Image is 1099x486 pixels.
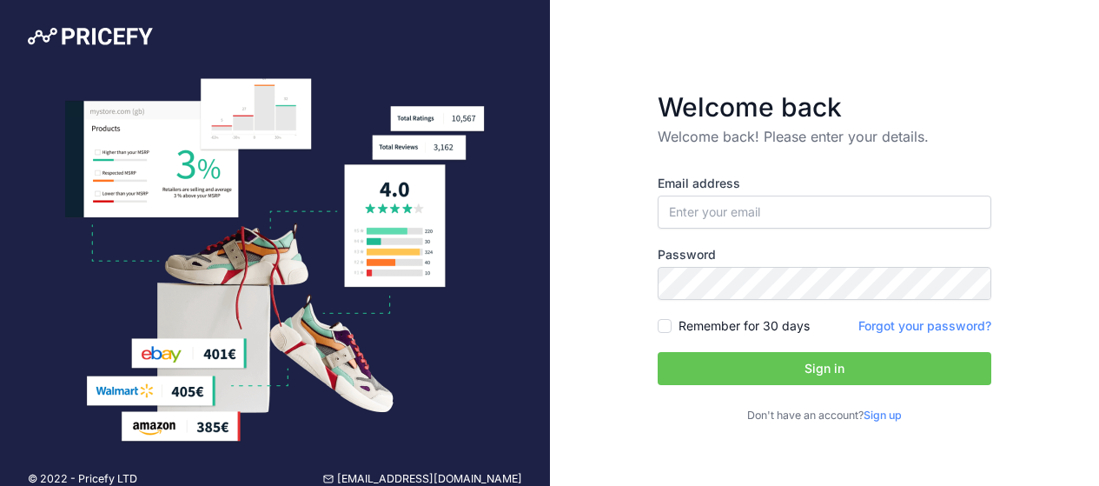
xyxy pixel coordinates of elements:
[858,318,991,333] a: Forgot your password?
[658,408,991,424] p: Don't have an account?
[658,175,991,192] label: Email address
[658,352,991,385] button: Sign in
[658,126,991,147] p: Welcome back! Please enter your details.
[864,409,902,422] a: Sign up
[679,317,810,335] label: Remember for 30 days
[658,91,991,123] h3: Welcome back
[658,196,991,229] input: Enter your email
[28,28,153,45] img: Pricefy
[658,246,991,263] label: Password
